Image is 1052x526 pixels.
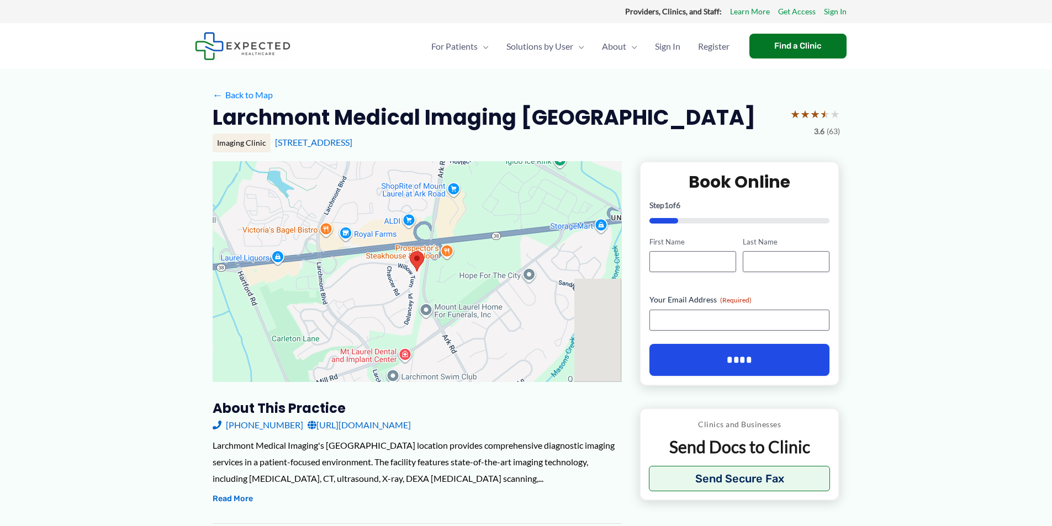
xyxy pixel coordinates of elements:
span: About [602,27,626,66]
span: Menu Toggle [478,27,489,66]
span: 1 [664,200,669,210]
a: Learn More [730,4,770,19]
span: ★ [790,104,800,124]
span: 3.6 [814,124,824,139]
button: Read More [213,492,253,506]
a: Solutions by UserMenu Toggle [498,27,593,66]
span: ← [213,89,223,100]
a: Sign In [824,4,847,19]
h2: Book Online [649,171,830,193]
p: Send Docs to Clinic [649,436,831,458]
a: ←Back to Map [213,87,273,103]
span: ★ [830,104,840,124]
h2: Larchmont Medical Imaging [GEOGRAPHIC_DATA] [213,104,755,131]
span: ★ [810,104,820,124]
div: Imaging Clinic [213,134,271,152]
a: For PatientsMenu Toggle [422,27,498,66]
a: AboutMenu Toggle [593,27,646,66]
a: [STREET_ADDRESS] [275,137,352,147]
span: ★ [800,104,810,124]
label: First Name [649,237,736,247]
a: Sign In [646,27,689,66]
div: Larchmont Medical Imaging's [GEOGRAPHIC_DATA] location provides comprehensive diagnostic imaging ... [213,437,622,486]
nav: Primary Site Navigation [422,27,738,66]
span: Register [698,27,729,66]
a: Register [689,27,738,66]
span: 6 [676,200,680,210]
h3: About this practice [213,400,622,417]
img: Expected Healthcare Logo - side, dark font, small [195,32,290,60]
span: Sign In [655,27,680,66]
label: Last Name [743,237,829,247]
strong: Providers, Clinics, and Staff: [625,7,722,16]
span: (63) [827,124,840,139]
a: Find a Clinic [749,34,847,59]
label: Your Email Address [649,294,830,305]
span: ★ [820,104,830,124]
span: Solutions by User [506,27,573,66]
p: Step of [649,201,830,209]
a: Get Access [778,4,816,19]
span: (Required) [720,296,752,304]
a: [PHONE_NUMBER] [213,417,303,433]
span: Menu Toggle [626,27,637,66]
p: Clinics and Businesses [649,417,831,432]
a: [URL][DOMAIN_NAME] [308,417,411,433]
span: Menu Toggle [573,27,584,66]
button: Send Secure Fax [649,466,831,491]
span: For Patients [431,27,478,66]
